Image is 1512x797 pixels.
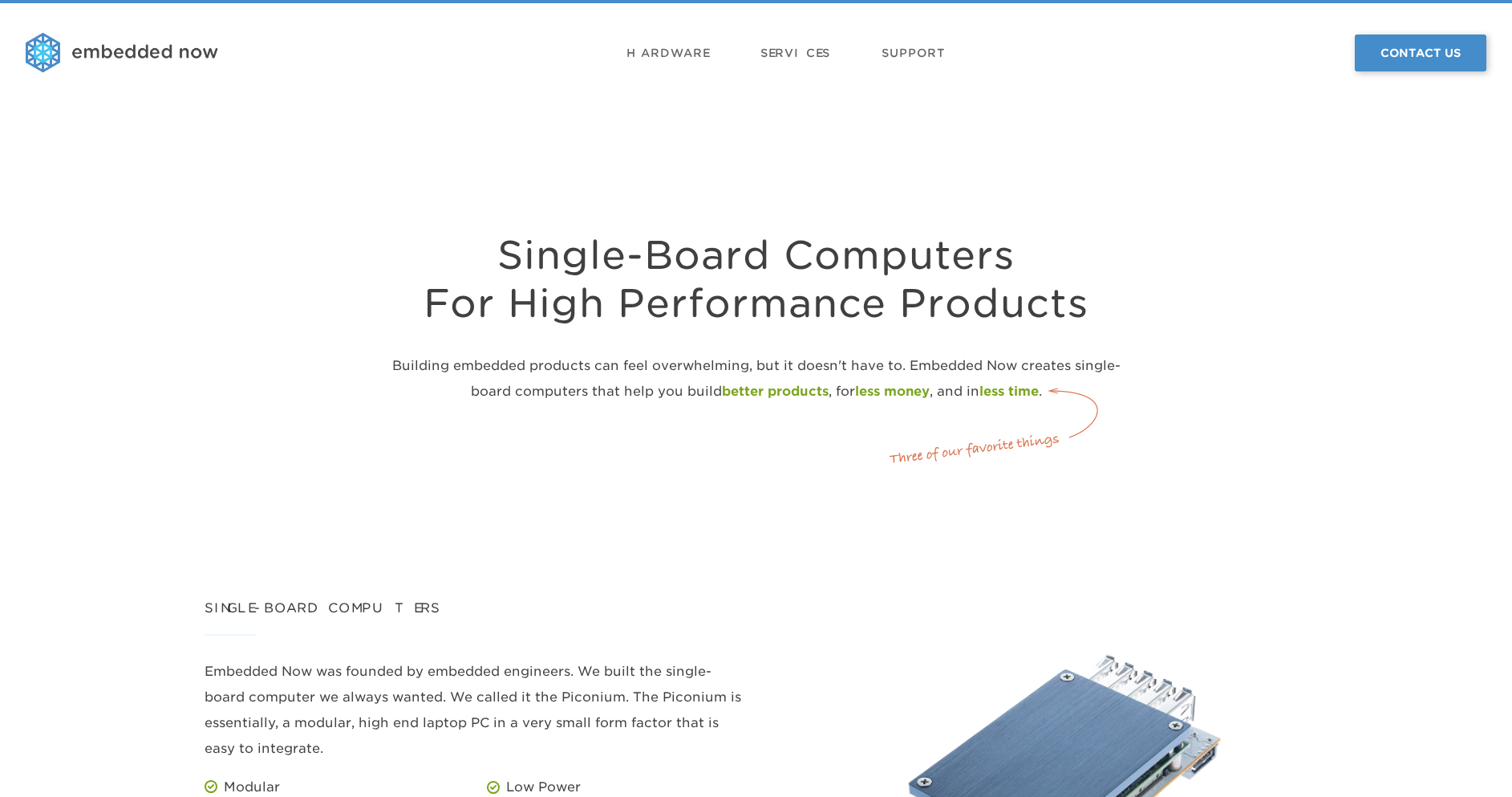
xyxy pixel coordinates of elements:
a: Hardware [626,29,709,77]
span: help you build , for , and in . [624,384,1042,399]
strong: less time [979,384,1039,399]
img: logo.png [26,33,218,73]
img: favorite_annotation.png [889,388,1098,463]
h2: Single-Board Computers [205,596,744,636]
span: Building embedded products can feel overwhelming, but it doesn't have [392,358,884,373]
p: Embedded Now was founded by embedded engineers. We built the single-board computer we always want... [205,659,744,762]
a: Support [882,29,946,77]
strong: better products [722,384,829,399]
a: Services [760,29,830,77]
h1: Single-Board Computers For High Performance Products [205,231,1308,327]
a: Contact Us [1355,35,1486,71]
strong: less money [855,384,930,399]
